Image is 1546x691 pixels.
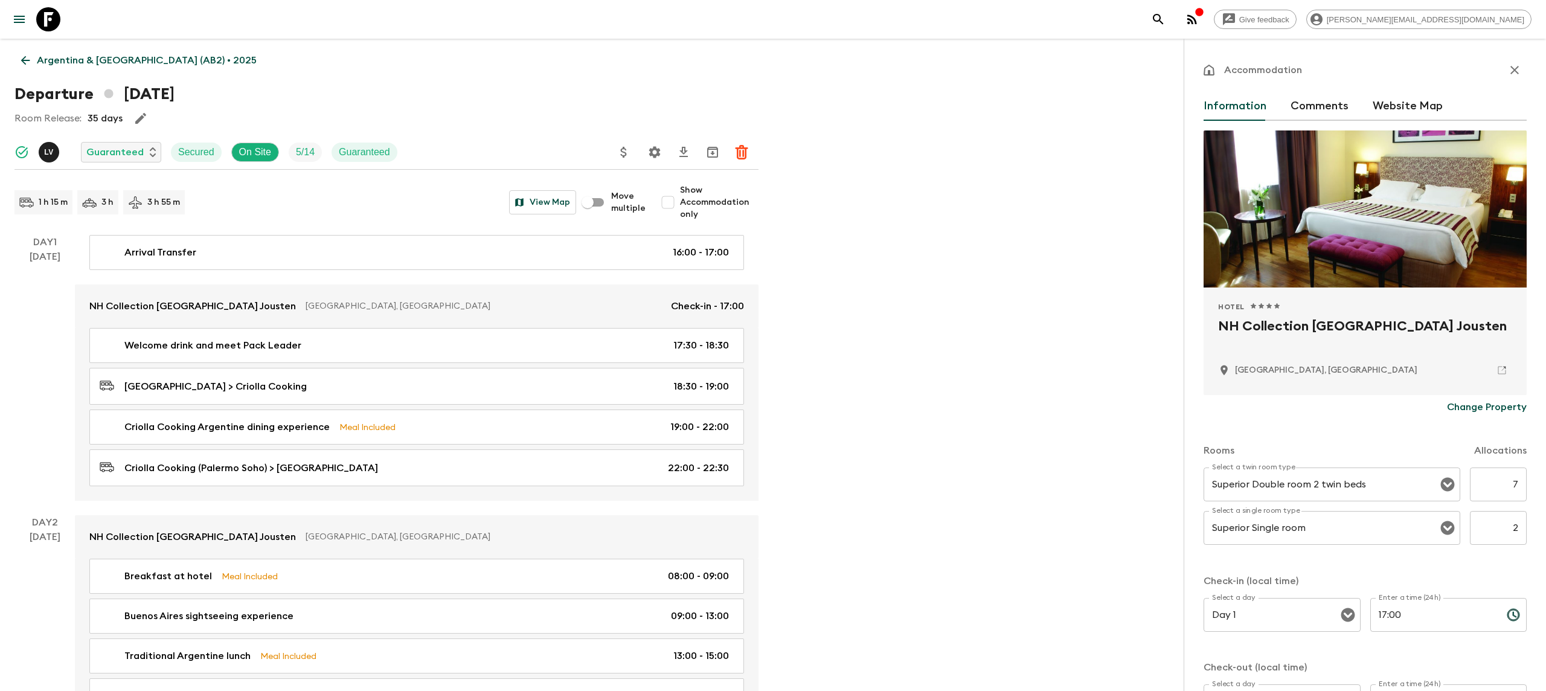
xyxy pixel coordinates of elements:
p: Check-in - 17:00 [671,299,744,313]
div: On Site [231,143,279,162]
p: Check-out (local time) [1204,660,1527,675]
button: View Map [509,190,576,214]
p: Day 1 [14,235,75,249]
button: Information [1204,92,1266,121]
button: Update Price, Early Bird Discount and Costs [612,140,636,164]
button: Download CSV [672,140,696,164]
a: Breakfast at hotelMeal Included08:00 - 09:00 [89,559,744,594]
p: Criolla Cooking Argentine dining experience [124,420,330,434]
p: L V [44,147,54,157]
span: [PERSON_NAME][EMAIL_ADDRESS][DOMAIN_NAME] [1320,15,1531,24]
p: [GEOGRAPHIC_DATA], [GEOGRAPHIC_DATA] [306,531,734,543]
button: Open [1339,606,1356,623]
div: [PERSON_NAME][EMAIL_ADDRESS][DOMAIN_NAME] [1306,10,1532,29]
p: 09:00 - 13:00 [671,609,729,623]
p: On Site [239,145,271,159]
span: Move multiple [611,190,646,214]
p: 3 h 55 m [147,196,180,208]
p: 18:30 - 19:00 [673,379,729,394]
div: [DATE] [30,249,60,501]
button: LV [39,142,62,162]
label: Select a twin room type [1212,462,1295,472]
h2: NH Collection [GEOGRAPHIC_DATA] Jousten [1218,317,1512,355]
p: 17:30 - 18:30 [673,338,729,353]
span: Show Accommodation only [680,184,759,220]
button: Open [1439,476,1456,493]
p: Criolla Cooking (Palermo Soho) > [GEOGRAPHIC_DATA] [124,461,378,475]
a: NH Collection [GEOGRAPHIC_DATA] Jousten[GEOGRAPHIC_DATA], [GEOGRAPHIC_DATA] [75,515,759,559]
a: Give feedback [1214,10,1297,29]
button: Settings [643,140,667,164]
p: Rooms [1204,443,1234,458]
input: hh:mm [1370,598,1497,632]
h1: Departure [DATE] [14,82,175,106]
label: Enter a time (24h) [1379,593,1441,603]
button: search adventures [1146,7,1170,31]
p: Buenos Aires, Argentina [1235,364,1417,376]
a: Buenos Aires sightseeing experience09:00 - 13:00 [89,599,744,634]
p: Argentina & [GEOGRAPHIC_DATA] (AB2) • 2025 [37,53,257,68]
p: [GEOGRAPHIC_DATA], [GEOGRAPHIC_DATA] [306,300,661,312]
p: Buenos Aires sightseeing experience [124,609,293,623]
a: Criolla Cooking (Palermo Soho) > [GEOGRAPHIC_DATA]22:00 - 22:30 [89,449,744,486]
p: 22:00 - 22:30 [668,461,729,475]
p: 3 h [101,196,114,208]
a: Argentina & [GEOGRAPHIC_DATA] (AB2) • 2025 [14,48,263,72]
p: Meal Included [222,570,278,583]
a: Traditional Argentine lunchMeal Included13:00 - 15:00 [89,638,744,673]
p: 1 h 15 m [39,196,68,208]
p: Guaranteed [339,145,390,159]
div: Trip Fill [289,143,322,162]
p: Guaranteed [86,145,144,159]
div: Secured [171,143,222,162]
button: Change Property [1447,395,1527,419]
label: Enter a time (24h) [1379,679,1441,689]
p: 19:00 - 22:00 [670,420,729,434]
svg: Synced Successfully [14,145,29,159]
a: [GEOGRAPHIC_DATA] > Criolla Cooking18:30 - 19:00 [89,368,744,405]
button: menu [7,7,31,31]
p: NH Collection [GEOGRAPHIC_DATA] Jousten [89,299,296,313]
p: Change Property [1447,400,1527,414]
p: Day 2 [14,515,75,530]
a: Criolla Cooking Argentine dining experienceMeal Included19:00 - 22:00 [89,410,744,445]
p: 35 days [88,111,123,126]
p: [GEOGRAPHIC_DATA] > Criolla Cooking [124,379,307,394]
p: Room Release: [14,111,82,126]
p: Check-in (local time) [1204,574,1527,588]
label: Select a day [1212,593,1255,603]
p: NH Collection [GEOGRAPHIC_DATA] Jousten [89,530,296,544]
p: 5 / 14 [296,145,315,159]
a: Arrival Transfer16:00 - 17:00 [89,235,744,270]
label: Select a day [1212,679,1255,689]
p: Secured [178,145,214,159]
p: Meal Included [260,649,316,663]
div: Photo of NH Collection Buenos Aires Jousten [1204,130,1527,288]
button: Choose time, selected time is 5:00 PM [1501,603,1525,627]
a: NH Collection [GEOGRAPHIC_DATA] Jousten[GEOGRAPHIC_DATA], [GEOGRAPHIC_DATA]Check-in - 17:00 [75,284,759,328]
p: Breakfast at hotel [124,569,212,583]
p: 13:00 - 15:00 [673,649,729,663]
span: Hotel [1218,302,1245,312]
p: Allocations [1474,443,1527,458]
span: Give feedback [1233,15,1296,24]
p: Traditional Argentine lunch [124,649,251,663]
button: Open [1439,519,1456,536]
p: Welcome drink and meet Pack Leader [124,338,301,353]
label: Select a single room type [1212,506,1300,516]
p: Accommodation [1224,63,1302,77]
button: Delete [730,140,754,164]
p: 16:00 - 17:00 [673,245,729,260]
button: Website Map [1373,92,1443,121]
button: Comments [1291,92,1349,121]
button: Archive (Completed, Cancelled or Unsynced Departures only) [701,140,725,164]
span: Lucas Valentim [39,146,62,155]
p: 08:00 - 09:00 [668,569,729,583]
p: Arrival Transfer [124,245,196,260]
p: Meal Included [339,420,396,434]
a: Welcome drink and meet Pack Leader17:30 - 18:30 [89,328,744,363]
